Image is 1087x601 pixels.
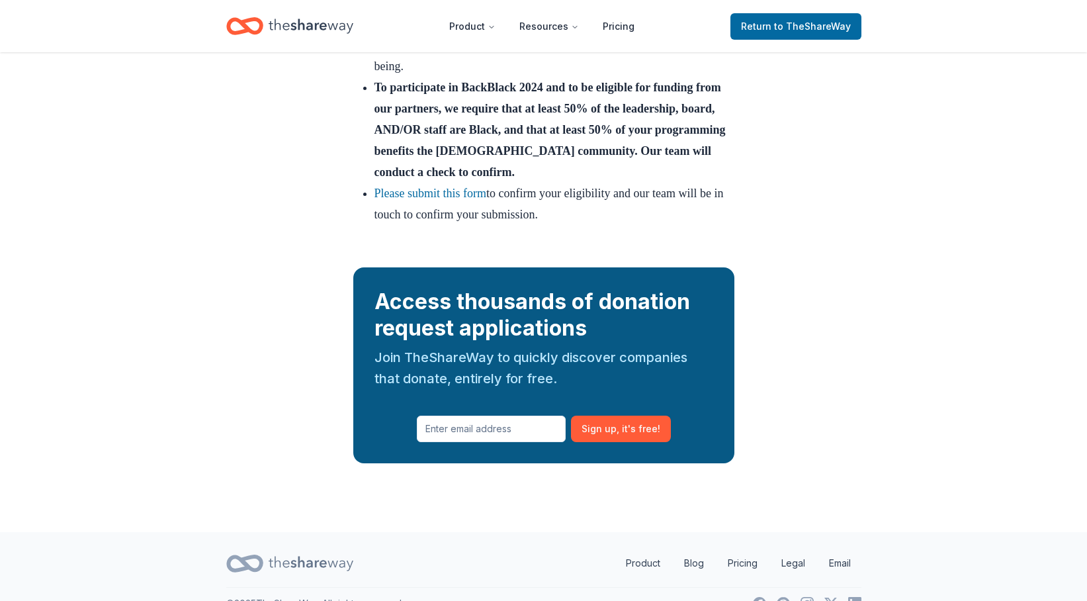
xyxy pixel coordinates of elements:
[417,416,566,442] input: Enter email address
[592,13,645,40] a: Pricing
[374,187,487,200] a: Please submit this form
[571,416,671,442] button: Sign up, it's free!
[226,11,353,42] a: Home
[674,550,715,577] a: Blog
[730,13,861,40] a: Returnto TheShareWay
[617,421,660,437] span: , it ' s free!
[741,19,851,34] span: Return
[509,13,589,40] button: Resources
[774,21,851,32] span: to TheShareWay
[717,550,768,577] a: Pricing
[615,550,671,577] a: Product
[439,11,645,42] nav: Main
[818,550,861,577] a: Email
[374,289,713,342] div: Access thousands of donation request applications
[374,347,713,389] div: Join TheShareWay to quickly discover companies that donate, entirely for free.
[374,81,726,179] strong: To participate in BackBlack 2024 and to be eligible for funding from our partners, we require tha...
[374,183,734,225] li: to confirm your eligibility and our team will be in touch to confirm your submission.
[439,13,506,40] button: Product
[615,550,861,577] nav: quick links
[771,550,816,577] a: Legal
